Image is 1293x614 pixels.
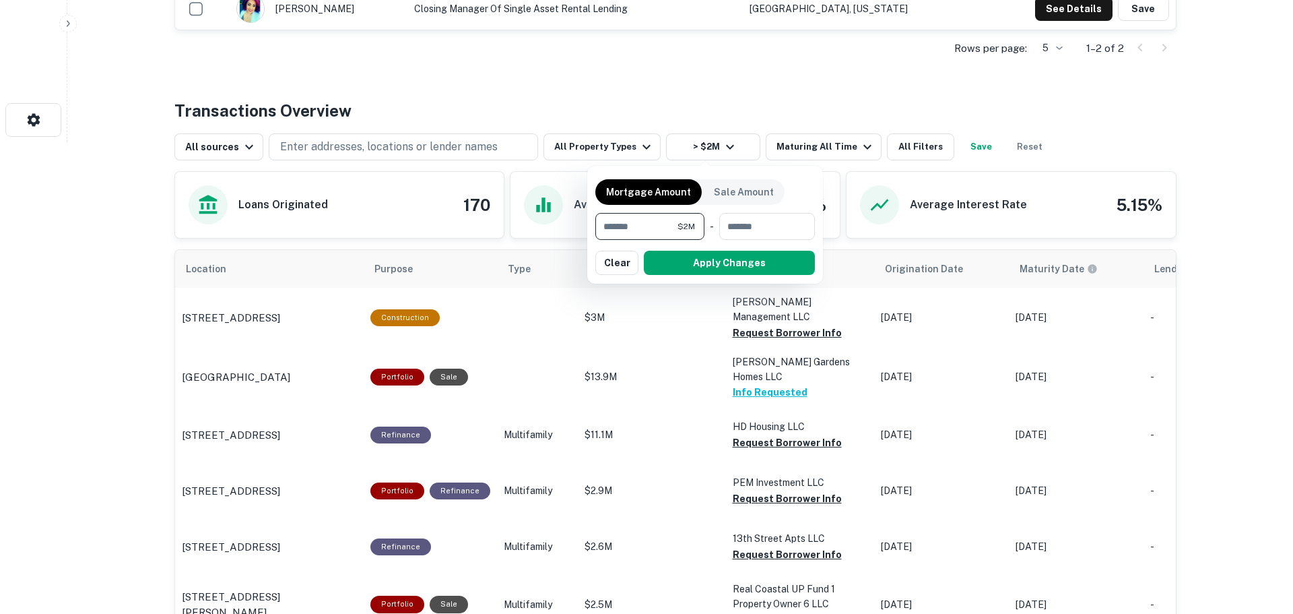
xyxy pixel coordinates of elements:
[606,185,691,199] p: Mortgage Amount
[595,251,638,275] button: Clear
[714,185,774,199] p: Sale Amount
[677,220,695,233] span: $2M
[710,213,714,240] div: -
[1226,506,1293,571] iframe: Chat Widget
[644,251,815,275] button: Apply Changes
